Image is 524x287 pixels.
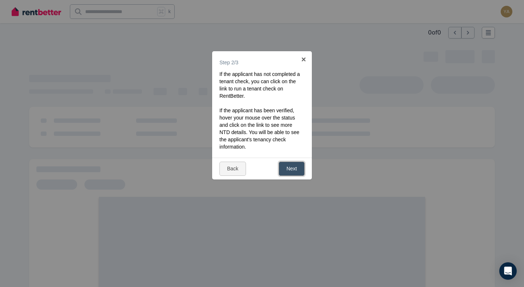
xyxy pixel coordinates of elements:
a: Back [219,162,246,176]
a: Next [279,162,305,176]
p: If the applicant has been verified, hover your mouse over the status and click on the link to see... [219,107,300,150]
p: If the applicant has not completed a tenant check, you can click on the link to run a tenant chec... [219,70,300,100]
a: × [295,51,312,68]
div: Open Intercom Messenger [499,262,517,280]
